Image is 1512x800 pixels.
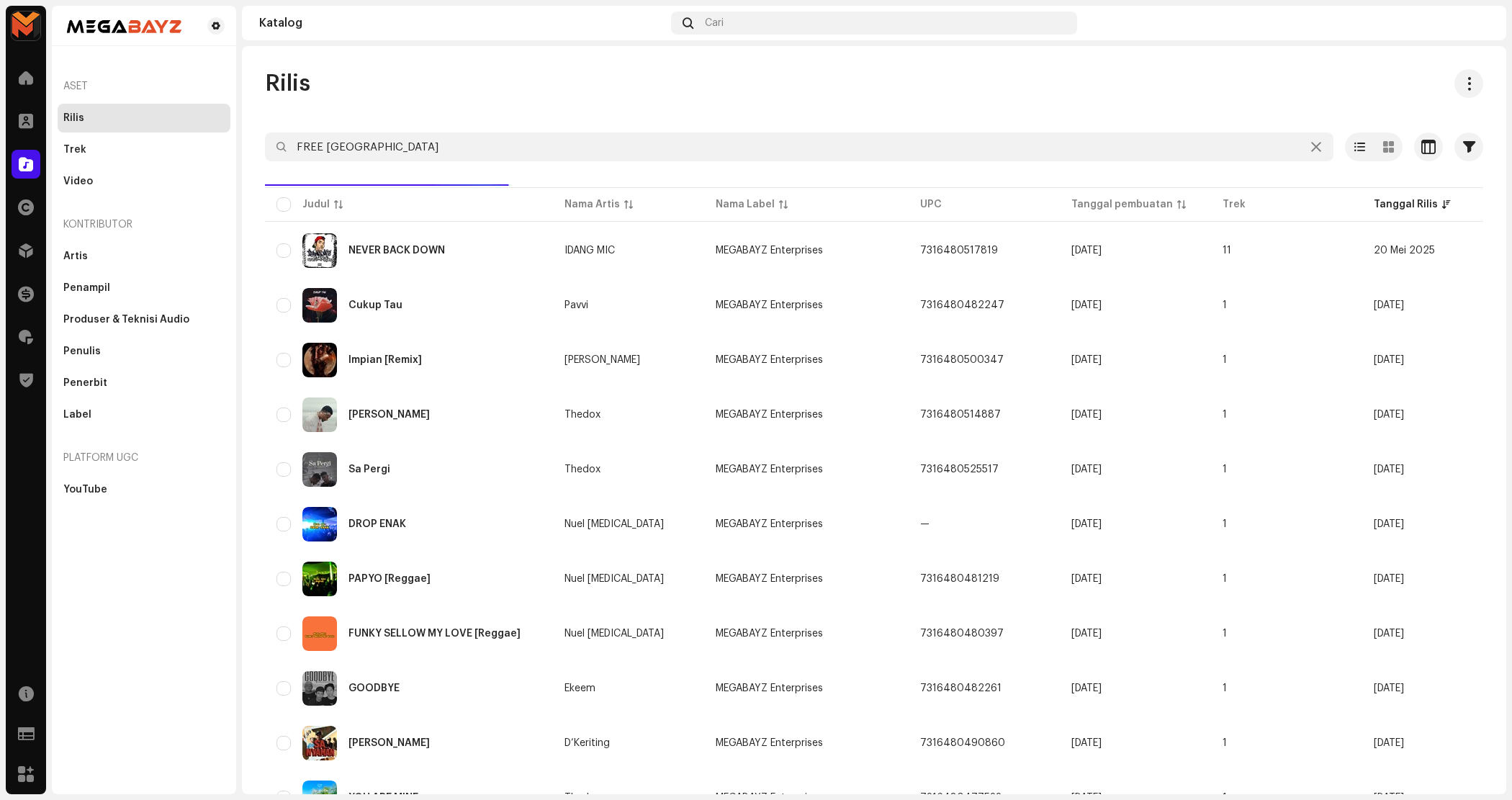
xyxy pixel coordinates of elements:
div: Tanggal Rilis [1374,197,1438,212]
div: YouTube [63,484,107,495]
span: MEGABAYZ Enterprises [716,300,823,310]
img: 6daced56-50f2-42b0-a090-10395614a4ce [302,562,337,596]
span: 7316480481219 [920,574,999,584]
span: 27 Apr 2025 [1374,738,1404,748]
span: 24 Apr 2025 [1071,410,1102,420]
re-m-nav-item: Label [58,400,230,429]
img: 0c8d8460-558e-4656-bdb1-b7c4d6d80d5e [302,343,337,377]
div: Rilis [63,112,84,124]
div: [PERSON_NAME] [564,355,640,365]
div: Nuel [MEDICAL_DATA] [564,629,664,639]
span: 30 Apr 2025 [1374,464,1404,475]
span: IDANG MIC [564,246,693,256]
span: MEGABAYZ Enterprises [716,629,823,639]
div: IDANG MIC [564,246,615,256]
img: dbc9b48f-f708-43a9-b644-df72bd28b72b [302,616,337,651]
span: 21 Apr 2025 [1071,300,1102,310]
span: 20 Apr 2025 [1071,519,1102,529]
span: Faye Sha [564,355,693,365]
span: 24 Apr 2025 [1071,246,1102,256]
span: 27 Apr 2025 [1374,629,1404,639]
re-a-nav-header: Platform UGC [58,441,230,475]
div: Katalog [259,17,665,29]
div: Video [63,176,93,187]
div: Cukup Tau [348,300,402,310]
span: Rilis [265,69,310,98]
div: Thedox [564,410,600,420]
span: 1 [1223,683,1227,693]
span: 7316480517819 [920,246,998,256]
div: Penulis [63,346,101,357]
img: 1d5ef058-32c3-4ee9-baf6-f83c524e8e45 [302,452,337,487]
div: Sa Nyaman [348,738,430,748]
span: Ekeem [564,683,693,693]
span: Nuel Mili [564,629,693,639]
re-m-nav-item: Rilis [58,104,230,132]
span: 1 [1223,519,1227,529]
span: 1 [1223,355,1227,365]
span: 20 Apr 2025 [1071,629,1102,639]
img: c80ab357-ad41-45f9-b05a-ac2c454cf3ef [1466,12,1489,35]
div: FUNKY SELLOW MY LOVE [Reggae] [348,629,521,639]
span: 1 [1223,464,1227,475]
div: Pavvi [564,300,588,310]
span: MEGABAYZ Enterprises [716,738,823,748]
div: Produser & Teknisi Audio [63,314,189,325]
re-a-nav-header: Aset [58,69,230,104]
span: 20 Apr 2025 [1071,574,1102,584]
div: GOODBYE [348,683,400,693]
re-m-nav-item: Produser & Teknisi Audio [58,305,230,334]
div: Impian [Remix] [348,355,422,365]
div: DROP ENAK [348,519,406,529]
div: Thedox [564,464,600,475]
div: Nama Label [716,197,775,212]
span: 30 Apr 2025 [1374,410,1404,420]
span: 7316480525517 [920,464,999,475]
span: 1 [1223,574,1227,584]
div: Nuel [MEDICAL_DATA] [564,574,664,584]
div: Penerbit [63,377,107,389]
span: Cari [705,17,724,29]
img: ea3f5b01-c1b1-4518-9e19-4d24e8c5836b [63,17,184,35]
input: Cari [265,132,1333,161]
div: Sa Pergi [348,464,390,475]
span: Pavvi [564,300,693,310]
span: Nuel Mili [564,574,693,584]
span: 1 [1223,738,1227,748]
img: 85c41b79-9d93-46b3-93bb-317ab8ef6c4d [302,288,337,323]
div: Ekeem [564,683,595,693]
div: Tanggal pembuatan [1071,197,1173,212]
span: 7316480490860 [920,738,1005,748]
span: 27 Apr 2025 [1374,519,1404,529]
div: Trek [63,144,86,156]
span: 11 [1223,246,1231,256]
img: 8d2f3992-83be-4481-b2dd-815a638fdb92 [302,397,337,432]
re-m-nav-item: Penampil [58,274,230,302]
span: MEGABAYZ Enterprises [716,464,823,475]
div: Nuel [MEDICAL_DATA] [564,519,664,529]
span: MEGABAYZ Enterprises [716,519,823,529]
div: PAPYO [Reggae] [348,574,431,584]
span: 1 [1223,410,1227,420]
span: 7316480482261 [920,683,1002,693]
span: Thedox [564,464,693,475]
span: Nuel Mili [564,519,693,529]
span: MEGABAYZ Enterprises [716,246,823,256]
span: 7316480480397 [920,629,1004,639]
span: 30 Apr 2025 [1374,300,1404,310]
div: Artis [63,251,88,262]
span: 22 Apr 2025 [1071,738,1102,748]
span: — [920,519,930,529]
re-m-nav-item: Artis [58,242,230,271]
re-m-nav-item: Penerbit [58,369,230,397]
span: 27 Apr 2025 [1374,574,1404,584]
div: NEVER BACK DOWN [348,246,445,256]
span: 7316480500347 [920,355,1004,365]
re-a-nav-header: Kontributor [58,207,230,242]
span: 27 Apr 2025 [1374,683,1404,693]
re-m-nav-item: Penulis [58,337,230,366]
div: Penampil [63,282,110,294]
div: Judul [302,197,330,212]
